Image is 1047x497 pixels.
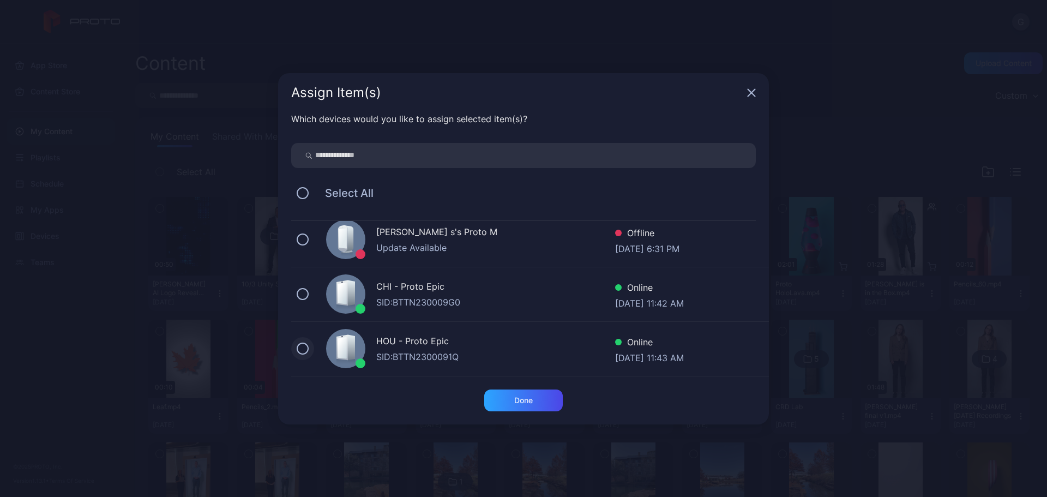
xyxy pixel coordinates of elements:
[376,350,615,363] div: SID: BTTN2300091Q
[615,351,684,362] div: [DATE] 11:43 AM
[615,281,684,297] div: Online
[615,242,679,253] div: [DATE] 6:31 PM
[291,112,756,125] div: Which devices would you like to assign selected item(s)?
[376,225,615,241] div: [PERSON_NAME] s's Proto M
[376,296,615,309] div: SID: BTTN230009G0
[314,187,374,200] span: Select All
[376,334,615,350] div: HOU - Proto Epic
[376,241,615,254] div: Update Available
[615,297,684,308] div: [DATE] 11:42 AM
[615,336,684,351] div: Online
[514,396,533,405] div: Done
[291,86,743,99] div: Assign Item(s)
[484,390,563,411] button: Done
[615,226,679,242] div: Offline
[376,280,615,296] div: CHI - Proto Epic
